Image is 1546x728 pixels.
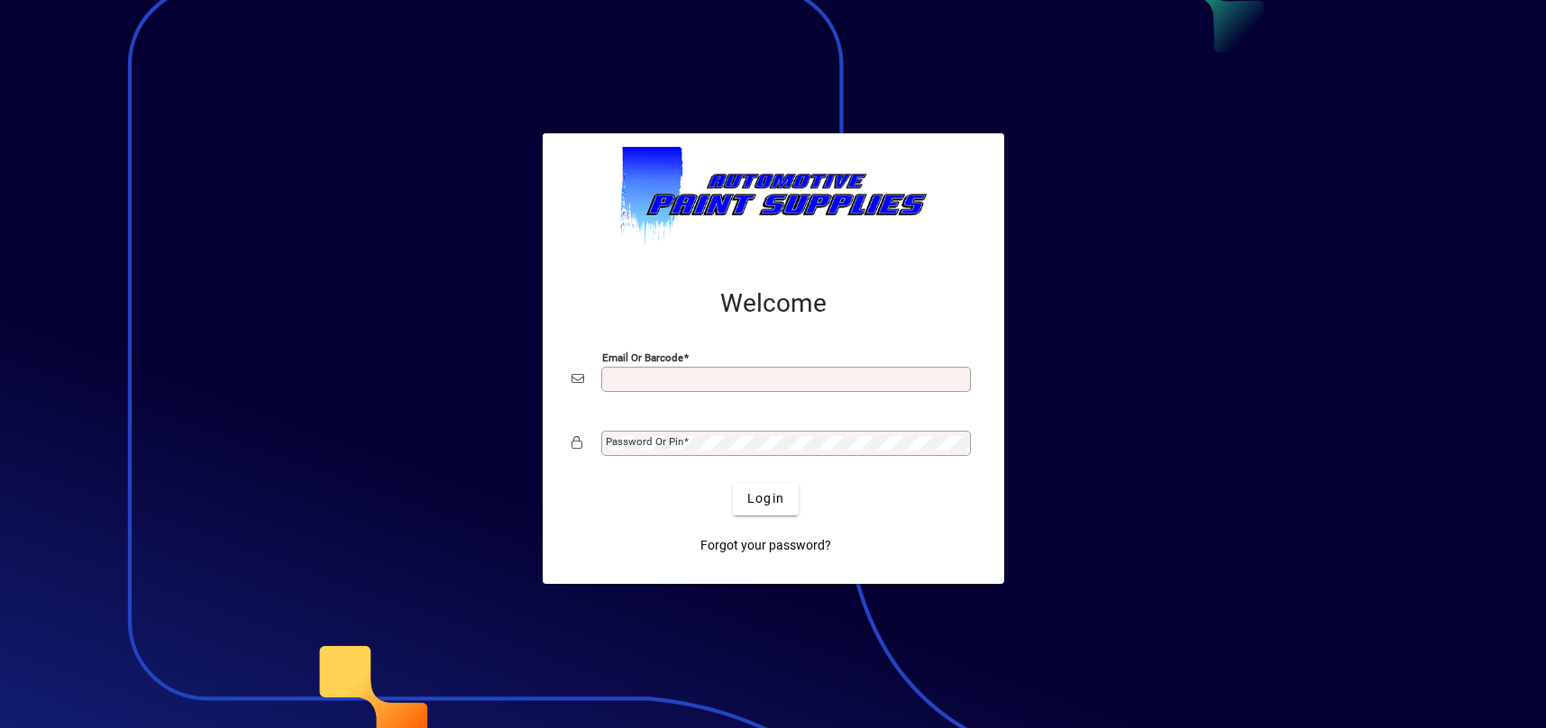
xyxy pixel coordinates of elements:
button: Login [733,483,799,515]
span: Forgot your password? [700,536,831,555]
span: Login [747,489,784,508]
mat-label: Password or Pin [606,435,683,448]
a: Forgot your password? [693,530,838,562]
mat-label: Email or Barcode [602,350,683,363]
h2: Welcome [572,288,975,319]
